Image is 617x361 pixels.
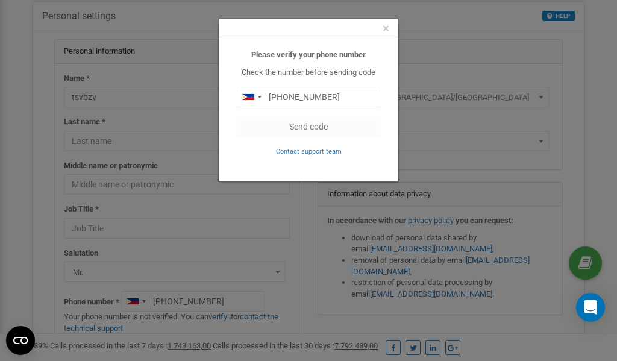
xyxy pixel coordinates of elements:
input: 0905 123 4567 [237,87,380,107]
button: Send code [237,116,380,137]
span: × [383,21,389,36]
button: Close [383,22,389,35]
button: Open CMP widget [6,326,35,355]
p: Check the number before sending code [237,67,380,78]
small: Contact support team [276,148,342,155]
a: Contact support team [276,146,342,155]
b: Please verify your phone number [251,50,366,59]
div: Open Intercom Messenger [576,293,605,322]
div: Telephone country code [237,87,265,107]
